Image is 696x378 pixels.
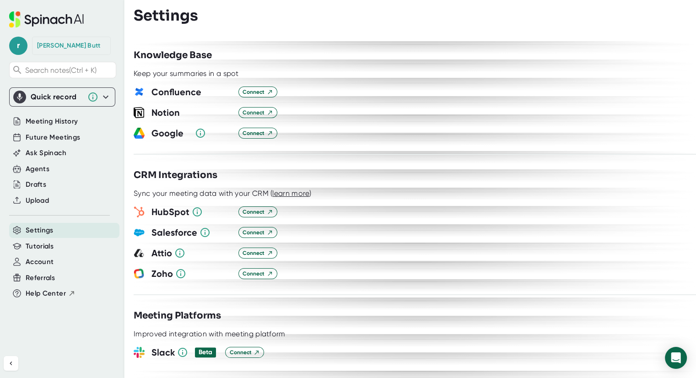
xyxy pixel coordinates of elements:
img: 1I1G5n7jxf+A3Uo+NKs5bAAAAAElFTkSuQmCC [134,268,145,279]
div: Open Intercom Messenger [665,347,687,369]
button: Connect [225,347,264,358]
h3: Salesforce [151,226,232,239]
div: Beta [199,348,212,356]
div: Quick record [31,92,83,102]
h3: Slack [151,346,218,359]
span: Help Center [26,288,66,299]
button: Meeting History [26,116,78,127]
h3: Attio [151,246,232,260]
button: Referrals [26,273,55,283]
span: Connect [229,348,260,356]
img: 5H9lqcfvy4PBuAAAAAElFTkSuQmCC [134,248,145,259]
span: Connect [243,129,273,137]
img: notion-logo.a88433b7742b57808d88766775496112.svg [134,107,145,118]
button: Future Meetings [26,132,80,143]
h3: HubSpot [151,205,232,219]
button: Account [26,257,54,267]
button: Connect [238,268,277,279]
span: r [9,37,27,55]
button: Connect [238,248,277,259]
h3: Google [151,126,188,140]
span: Connect [243,270,273,278]
button: Upload [26,195,49,206]
span: Connect [243,228,273,237]
h3: Notion [151,106,232,119]
button: Connect [238,107,277,118]
div: Ruhail Butt [37,42,100,50]
h3: Settings [134,7,198,24]
span: Connect [243,108,273,117]
span: Search notes (Ctrl + K) [25,66,113,75]
button: Connect [238,128,277,139]
div: Quick record [13,88,111,106]
button: Connect [238,86,277,97]
button: Collapse sidebar [4,356,18,371]
button: Help Center [26,288,76,299]
button: Connect [238,227,277,238]
span: Connect [243,249,273,257]
button: Settings [26,225,54,236]
span: Connect [243,208,273,216]
button: Tutorials [26,241,54,252]
h3: Meeting Platforms [134,309,221,323]
div: Keep your summaries in a spot [134,69,239,78]
button: Ask Spinach [26,148,66,158]
span: learn more [272,189,309,198]
h3: CRM Integrations [134,168,217,182]
div: Sync your meeting data with your CRM ( ) [134,189,312,198]
button: Agents [26,164,49,174]
div: Improved integration with meeting platform [134,329,286,339]
h3: Confluence [151,85,232,99]
button: Drafts [26,179,46,190]
img: gdaTjGWjaPfDgAAAABJRU5ErkJggg== [134,86,145,97]
span: Connect [243,88,273,96]
h3: Zoho [151,267,232,281]
h3: Knowledge Base [134,49,212,62]
img: gYkAAAAABJRU5ErkJggg== [134,227,145,238]
button: Connect [238,206,277,217]
img: XXOiC45XAAAAJXRFWHRkYXRlOmNyZWF0ZQAyMDIyLTExLTA1VDAyOjM0OjA1KzAwOjAwSH2V7QAAACV0RVh0ZGF0ZTptb2RpZ... [134,128,145,139]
